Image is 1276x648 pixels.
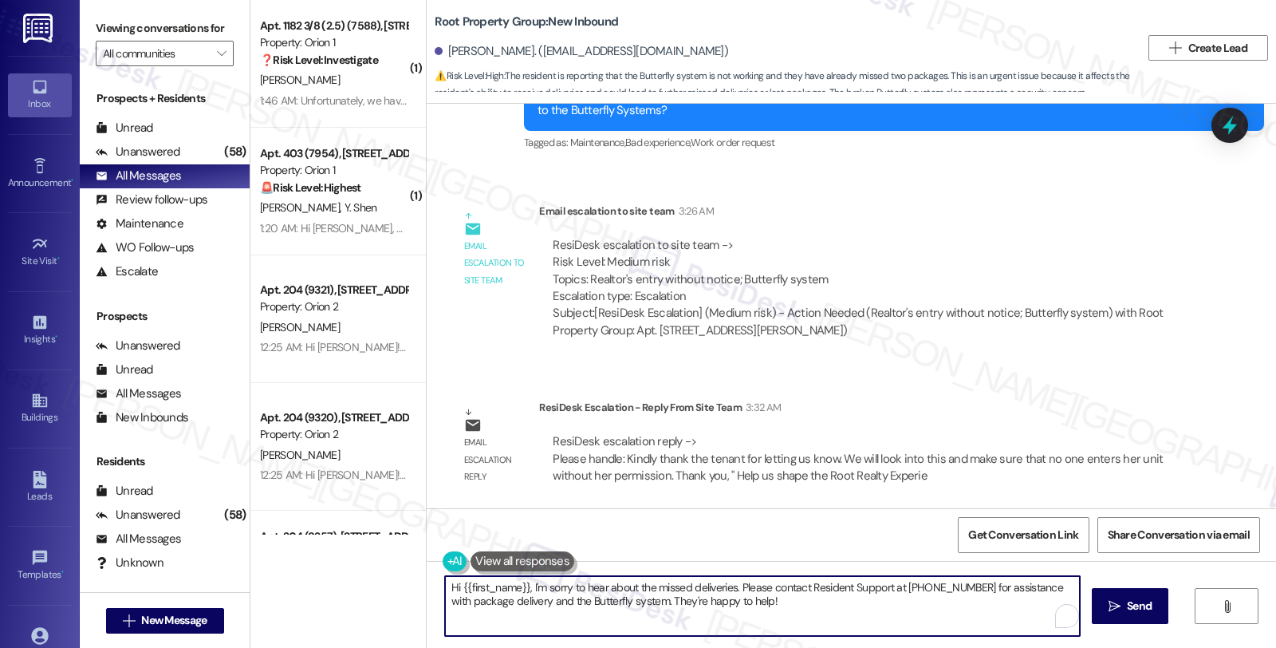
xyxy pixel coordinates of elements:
[103,41,208,66] input: All communities
[71,175,73,186] span: •
[524,131,1264,154] div: Tagged as:
[8,466,72,509] a: Leads
[23,14,56,43] img: ResiDesk Logo
[80,308,250,325] div: Prospects
[958,517,1089,553] button: Get Conversation Link
[691,136,774,149] span: Work order request
[61,567,64,578] span: •
[260,298,408,315] div: Property: Orion 2
[217,47,226,60] i: 
[260,180,361,195] strong: 🚨 Risk Level: Highest
[570,136,625,149] span: Maintenance ,
[1108,527,1250,543] span: Share Conversation via email
[260,528,408,545] div: Apt. 204 (8257), [STREET_ADDRESS]
[96,239,194,256] div: WO Follow-ups
[8,231,72,274] a: Site Visit •
[96,144,180,160] div: Unanswered
[96,483,153,500] div: Unread
[553,237,1177,306] div: ResiDesk escalation to site team -> Risk Level: Medium risk Topics: Realtor's entry without notic...
[260,162,408,179] div: Property: Orion 1
[57,253,60,264] span: •
[435,69,503,82] strong: ⚠️ Risk Level: High
[445,576,1080,636] textarea: To enrich screen reader interactions, please activate Accessibility in Grammarly extension settings
[96,362,153,378] div: Unread
[260,53,378,67] strong: ❓ Risk Level: Investigate
[96,192,207,208] div: Review follow-ups
[123,614,135,627] i: 
[260,34,408,51] div: Property: Orion 1
[96,215,183,232] div: Maintenance
[464,434,526,485] div: Email escalation reply
[1221,600,1233,613] i: 
[96,385,181,402] div: All Messages
[539,203,1191,225] div: Email escalation to site team
[260,145,408,162] div: Apt. 403 (7954), [STREET_ADDRESS]
[8,544,72,587] a: Templates •
[220,503,250,527] div: (58)
[8,73,72,117] a: Inbox
[260,200,345,215] span: [PERSON_NAME]
[1148,35,1268,61] button: Create Lead
[80,453,250,470] div: Residents
[96,263,158,280] div: Escalate
[96,338,180,354] div: Unanswered
[96,531,181,547] div: All Messages
[464,238,526,289] div: Email escalation to site team
[96,168,181,184] div: All Messages
[96,120,153,136] div: Unread
[8,309,72,352] a: Insights •
[435,68,1140,102] span: : The resident is reporting that the Butterfly system is not working and they have already missed...
[260,426,408,443] div: Property: Orion 2
[96,507,180,524] div: Unanswered
[8,387,72,430] a: Buildings
[1169,41,1181,54] i: 
[539,399,1191,421] div: ResiDesk Escalation - Reply From Site Team
[260,340,1247,354] div: 12:25 AM: Hi [PERSON_NAME]! We're so glad you chose Orion 2! We would love to improve your move-i...
[260,409,408,426] div: Apt. 204 (9320), [STREET_ADDRESS]
[625,136,691,149] span: Bad experience ,
[96,409,188,426] div: New Inbounds
[968,527,1078,543] span: Get Conversation Link
[1127,598,1152,614] span: Send
[80,90,250,107] div: Prospects + Residents
[260,18,408,34] div: Apt. 1182 3/8 (2.5) (7588), [STREET_ADDRESS]
[675,203,714,219] div: 3:26 AM
[1109,600,1120,613] i: 
[106,608,224,634] button: New Message
[220,140,250,164] div: (58)
[1097,517,1260,553] button: Share Conversation via email
[141,612,207,629] span: New Message
[1188,40,1247,57] span: Create Lead
[260,73,340,87] span: [PERSON_NAME]
[1092,588,1169,624] button: Send
[96,555,163,571] div: Unknown
[742,399,781,416] div: 3:32 AM
[260,320,340,334] span: [PERSON_NAME]
[260,448,340,462] span: [PERSON_NAME]
[435,14,618,30] b: Root Property Group: New Inbound
[55,331,57,342] span: •
[553,433,1163,484] div: ResiDesk escalation reply -> Please handle: Kindly thank the tenant for letting us know. We will ...
[345,200,377,215] span: Y. Shen
[260,282,408,298] div: Apt. 204 (9321), [STREET_ADDRESS]
[553,305,1177,339] div: Subject: [ResiDesk Escalation] (Medium risk) - Action Needed (Realtor's entry without notice; But...
[96,16,234,41] label: Viewing conversations for
[435,43,728,60] div: [PERSON_NAME]. ([EMAIL_ADDRESS][DOMAIN_NAME])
